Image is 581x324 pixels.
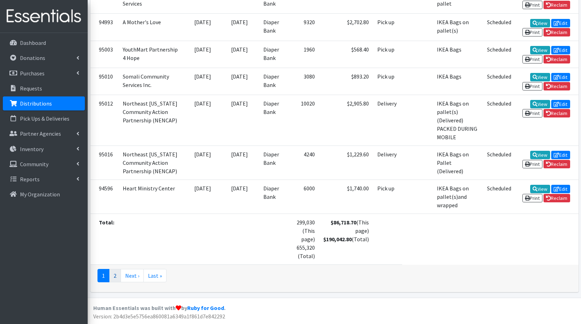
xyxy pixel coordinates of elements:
[543,28,570,36] a: Reclaim
[483,68,515,95] td: Scheduled
[119,68,185,95] td: Somali Community Services Inc.
[373,68,402,95] td: Pick up
[3,157,85,171] a: Community
[433,68,483,95] td: IKEA Bags
[433,41,483,68] td: IKEA Bags
[220,146,259,180] td: [DATE]
[3,36,85,50] a: Dashboard
[522,109,542,117] a: Print
[530,185,550,193] a: View
[373,14,402,41] td: Pick up
[292,146,319,180] td: 4240
[119,180,185,214] td: Heart Ministry Center
[259,68,292,95] td: Diaper Bank
[187,304,224,311] a: Ruby for Good
[220,68,259,95] td: [DATE]
[543,109,570,117] a: Reclaim
[90,14,119,41] td: 94993
[530,46,550,54] a: View
[543,160,570,168] a: Reclaim
[292,41,319,68] td: 1960
[530,100,550,108] a: View
[20,70,45,77] p: Purchases
[259,146,292,180] td: Diaper Bank
[530,73,550,81] a: View
[530,151,550,159] a: View
[109,269,121,282] a: 2
[551,19,570,27] a: Edit
[543,194,570,202] a: Reclaim
[185,68,220,95] td: [DATE]
[483,180,515,214] td: Scheduled
[220,180,259,214] td: [DATE]
[97,269,109,282] a: 1
[551,73,570,81] a: Edit
[20,161,48,168] p: Community
[483,146,515,180] td: Scheduled
[292,214,319,265] td: 299,030 (This page) 655,320 (Total)
[319,95,373,146] td: $2,905.80
[292,180,319,214] td: 6000
[3,187,85,201] a: My Organization
[319,14,373,41] td: $2,702.80
[433,180,483,214] td: IKEA Bags on pallet(s)and wrapped
[433,95,483,146] td: IKEA Bags on pallet(s) (Delivered) PACKED DURING MOBILE
[483,14,515,41] td: Scheduled
[373,180,402,214] td: Pick up
[185,180,220,214] td: [DATE]
[185,95,220,146] td: [DATE]
[121,269,144,282] a: Next ›
[292,14,319,41] td: 9320
[93,304,225,311] strong: Human Essentials was built with by .
[551,46,570,54] a: Edit
[373,95,402,146] td: Delivery
[20,130,61,137] p: Partner Agencies
[119,146,185,180] td: Northeast [US_STATE] Community Action Partnership (NENCAP)
[530,19,550,27] a: View
[551,100,570,108] a: Edit
[259,14,292,41] td: Diaper Bank
[292,95,319,146] td: 10020
[331,219,356,226] strong: $86,718.70
[185,146,220,180] td: [DATE]
[319,180,373,214] td: $1,740.00
[90,41,119,68] td: 95003
[3,66,85,80] a: Purchases
[143,269,167,282] a: Last »
[3,51,85,65] a: Donations
[119,41,185,68] td: YouthMart Partnership 4 Hope
[259,180,292,214] td: Diaper Bank
[522,194,542,202] a: Print
[292,68,319,95] td: 3080
[185,14,220,41] td: [DATE]
[259,95,292,146] td: Diaper Bank
[3,127,85,141] a: Partner Agencies
[3,5,85,28] img: HumanEssentials
[483,41,515,68] td: Scheduled
[20,115,69,122] p: Pick Ups & Deliveries
[220,95,259,146] td: [DATE]
[522,55,542,63] a: Print
[433,14,483,41] td: IKEA Bags on pallet(s)
[90,146,119,180] td: 95016
[3,172,85,186] a: Reports
[543,55,570,63] a: Reclaim
[373,41,402,68] td: Pick up
[93,313,225,320] span: Version: 2b4d3e5e5756ea860081a6349a1f861d7e842292
[20,100,52,107] p: Distributions
[319,146,373,180] td: $1,229.60
[522,1,542,9] a: Print
[483,95,515,146] td: Scheduled
[551,151,570,159] a: Edit
[20,176,40,183] p: Reports
[90,95,119,146] td: 95012
[323,236,352,243] strong: $190,042.80
[20,146,43,153] p: Inventory
[99,219,114,226] strong: Total:
[522,82,542,90] a: Print
[90,180,119,214] td: 94596
[319,214,373,265] td: (This page) (Total)
[20,54,45,61] p: Donations
[119,95,185,146] td: Northeast [US_STATE] Community Action Partnership (NENCAP)
[3,96,85,110] a: Distributions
